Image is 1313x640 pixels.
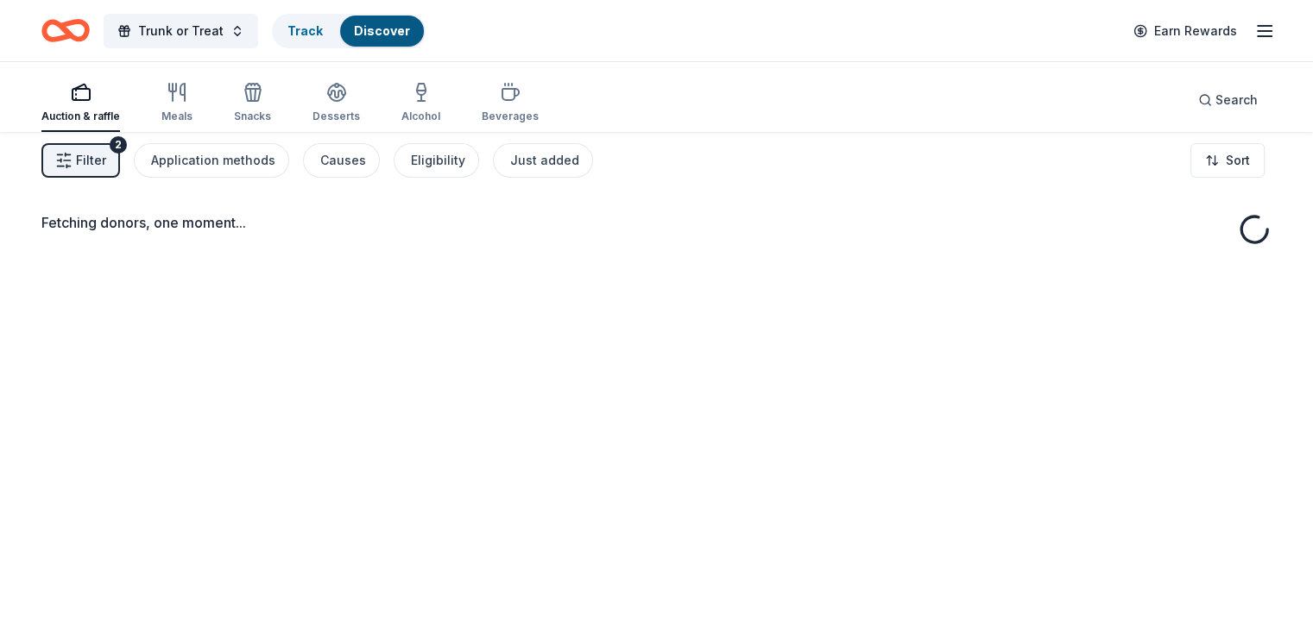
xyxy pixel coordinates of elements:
[234,110,271,123] div: Snacks
[110,136,127,154] div: 2
[394,143,479,178] button: Eligibility
[510,150,579,171] div: Just added
[1226,150,1250,171] span: Sort
[138,21,224,41] span: Trunk or Treat
[1215,90,1258,110] span: Search
[161,75,193,132] button: Meals
[161,110,193,123] div: Meals
[76,150,106,171] span: Filter
[312,75,360,132] button: Desserts
[354,23,410,38] a: Discover
[41,212,1272,233] div: Fetching donors, one moment...
[41,143,120,178] button: Filter2
[482,75,539,132] button: Beverages
[1123,16,1247,47] a: Earn Rewards
[151,150,275,171] div: Application methods
[303,143,380,178] button: Causes
[411,150,465,171] div: Eligibility
[482,110,539,123] div: Beverages
[401,75,440,132] button: Alcohol
[41,75,120,132] button: Auction & raffle
[41,10,90,51] a: Home
[312,110,360,123] div: Desserts
[401,110,440,123] div: Alcohol
[134,143,289,178] button: Application methods
[41,110,120,123] div: Auction & raffle
[272,14,426,48] button: TrackDiscover
[104,14,258,48] button: Trunk or Treat
[1190,143,1265,178] button: Sort
[320,150,366,171] div: Causes
[1184,83,1272,117] button: Search
[234,75,271,132] button: Snacks
[493,143,593,178] button: Just added
[287,23,323,38] a: Track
